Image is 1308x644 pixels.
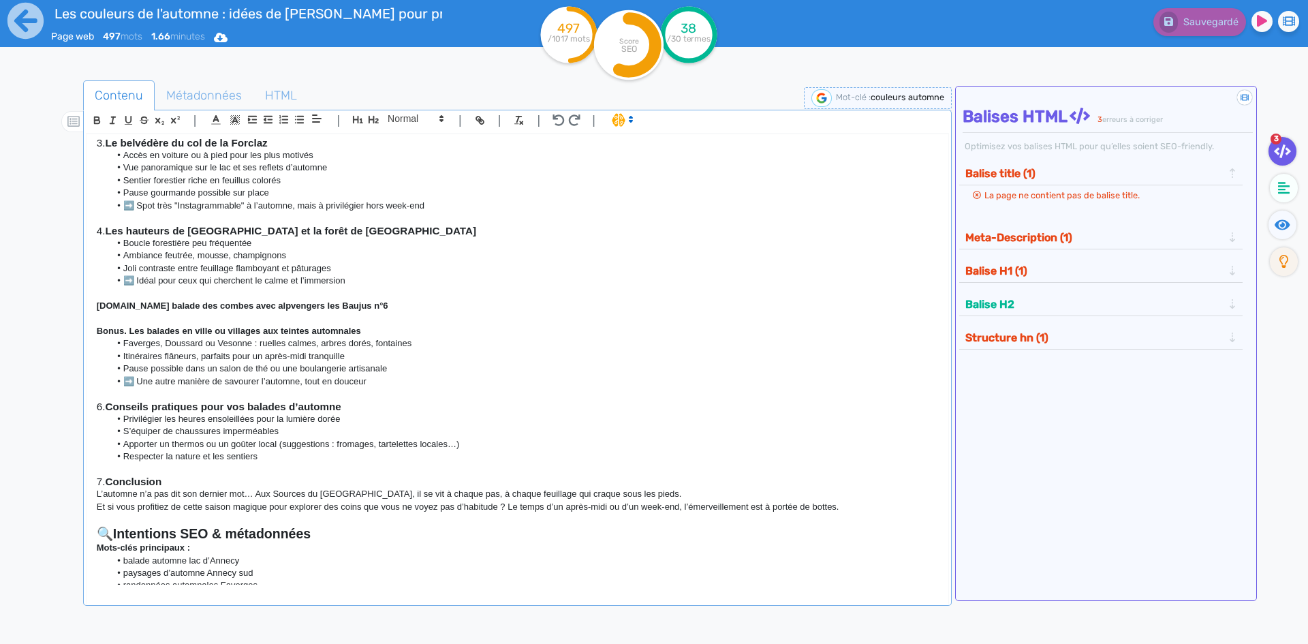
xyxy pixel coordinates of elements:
[984,190,1140,200] span: La page ne contient pas de balise title.
[548,34,590,44] tspan: /1017 mots
[97,225,938,237] h3: 4.
[110,363,937,375] li: Pause possible dans un salon de thé ou une boulangerie artisanale
[110,174,937,187] li: Sentier forestier riche en feuillus colorés
[110,350,937,363] li: Itinéraires flâneurs, parfaits pour un après-midi tranquille
[254,77,308,114] span: HTML
[110,375,937,388] li: ➡️ Une autre manière de savourer l’automne, tout en douceur
[110,249,937,262] li: Ambiance feutrée, mousse, champignons
[110,567,937,579] li: paysages d’automne Annecy sud
[110,438,937,450] li: Apporter un thermos ou un goûter local (suggestions : fromages, tartelettes locales…)
[51,3,443,25] input: title
[253,80,309,111] a: HTML
[961,260,1241,282] div: Balise H1 (1)
[619,37,639,46] tspan: Score
[110,149,937,162] li: Accès en voiture ou à pied pour les plus motivés
[110,187,937,199] li: Pause gourmande possible sur place
[105,137,267,149] strong: Le belvédère du col de la Forclaz
[97,488,938,500] p: L’automne n’a pas dit son dernier mot… Aux Sources du [GEOGRAPHIC_DATA], il se vit à chaque pas, ...
[337,111,340,129] span: |
[1097,115,1102,124] span: 3
[1183,16,1239,28] span: Sauvegardé
[83,80,155,111] a: Contenu
[105,476,161,487] strong: Conclusion
[836,92,871,102] span: Mot-clé :
[537,111,540,129] span: |
[606,112,638,128] span: I.Assistant
[105,401,341,412] strong: Conseils pratiques pour vos balades d’automne
[97,301,388,311] strong: [DOMAIN_NAME] balade des combes avec alpvengers les Baujus n°6
[961,260,1227,282] button: Balise H1 (1)
[97,401,938,413] h3: 6.
[871,92,944,102] span: couleurs automne
[110,275,937,287] li: ➡️ Idéal pour ceux qui cherchent le calme et l’immersion
[963,107,1253,127] h4: Balises HTML
[961,162,1241,185] div: Balise title (1)
[963,140,1253,153] div: Optimisez vos balises HTML pour qu’elles soient SEO-friendly.
[498,111,501,129] span: |
[307,110,326,127] span: Aligment
[97,542,190,553] strong: Mots-clés principaux :
[110,450,937,463] li: Respecter la nature et les sentiers
[51,31,94,42] span: Page web
[110,162,937,174] li: Vue panoramique sur le lac et ses reflets d’automne
[961,293,1241,316] div: Balise H2
[1153,8,1246,36] button: Sauvegardé
[151,31,170,42] b: 1.66
[961,226,1241,249] div: Meta-Description (1)
[105,225,476,236] strong: Les hauteurs de [GEOGRAPHIC_DATA] et la forêt de [GEOGRAPHIC_DATA]
[110,200,937,212] li: ➡️ Spot très "Instagrammable" à l’automne, mais à privilégier hors week-end
[961,326,1241,349] div: Structure hn (1)
[811,89,832,107] img: google-serp-logo.png
[592,111,595,129] span: |
[961,293,1227,316] button: Balise H2
[110,237,937,249] li: Boucle forestière peu fréquentée
[155,80,253,111] a: Métadonnées
[97,526,938,542] h2: 🔍
[97,501,938,513] p: Et si vous profitiez de cette saison magique pour explorer des coins que vous ne voyez pas d’habi...
[1102,115,1163,124] span: erreurs à corriger
[110,337,937,350] li: Faverges, Doussard ou Vesonne : ruelles calmes, arbres dorés, fontaines
[103,31,142,42] span: mots
[155,77,253,114] span: Métadonnées
[110,425,937,438] li: S’équiper de chaussures imperméables
[458,111,462,129] span: |
[84,77,154,114] span: Contenu
[193,111,197,129] span: |
[681,20,697,36] tspan: 38
[97,476,938,488] h3: 7.
[103,31,121,42] b: 497
[113,526,311,541] strong: Intentions SEO & métadonnées
[97,137,938,149] h3: 3.
[961,162,1227,185] button: Balise title (1)
[667,34,711,44] tspan: /30 termes
[1271,134,1281,144] span: 3
[110,413,937,425] li: Privilégier les heures ensoleillées pour la lumière dorée
[110,555,937,567] li: balade automne lac d’Annecy
[621,44,637,54] tspan: SEO
[110,262,937,275] li: Joli contraste entre feuillage flamboyant et pâturages
[97,326,361,336] strong: Bonus. Les balades en ville ou villages aux teintes automnales
[961,326,1227,349] button: Structure hn (1)
[151,31,205,42] span: minutes
[558,20,580,36] tspan: 497
[961,226,1227,249] button: Meta-Description (1)
[110,579,937,592] li: randonnées automnales Faverges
